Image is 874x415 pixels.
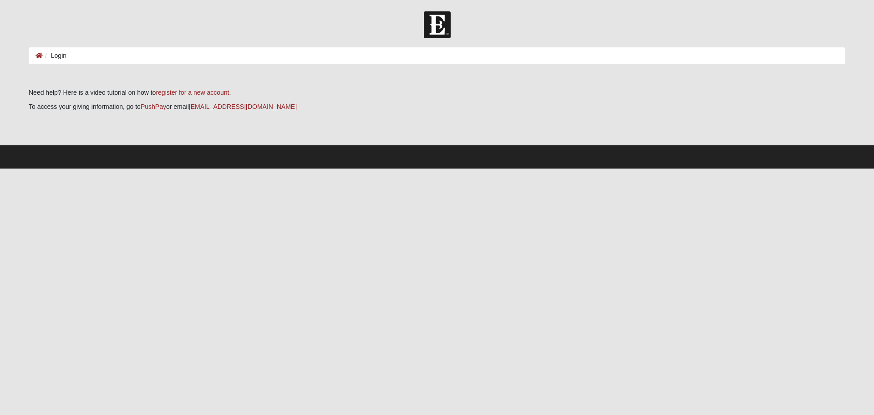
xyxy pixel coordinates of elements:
[141,103,166,110] a: PushPay
[156,89,229,96] a: register for a new account
[43,51,66,61] li: Login
[189,103,297,110] a: [EMAIL_ADDRESS][DOMAIN_NAME]
[424,11,451,38] img: Church of Eleven22 Logo
[29,102,845,112] p: To access your giving information, go to or email
[29,88,845,97] p: Need help? Here is a video tutorial on how to .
